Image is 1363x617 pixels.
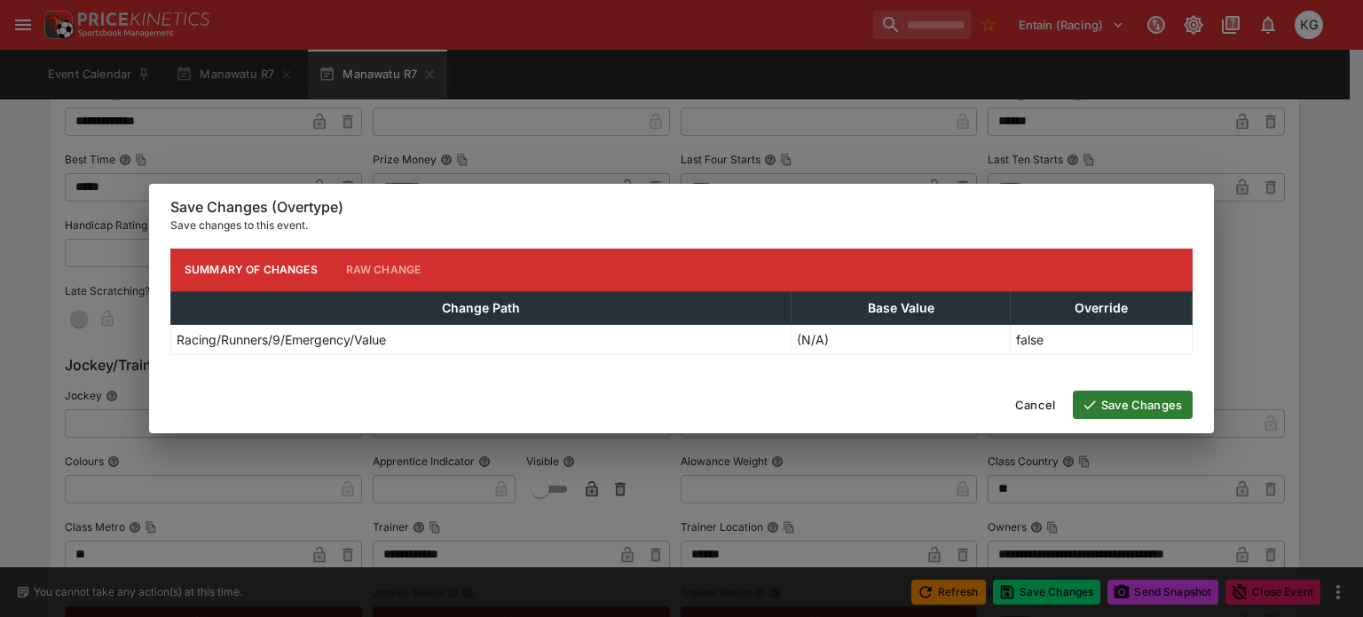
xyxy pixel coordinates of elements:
button: Summary of Changes [170,249,332,291]
td: (N/A) [792,324,1011,354]
h6: Save Changes (Overtype) [170,198,1193,217]
td: false [1011,324,1193,354]
th: Base Value [792,291,1011,324]
button: Cancel [1005,391,1066,419]
p: Racing/Runners/9/Emergency/Value [177,330,386,349]
th: Override [1011,291,1193,324]
th: Change Path [171,291,792,324]
button: Save Changes [1073,391,1193,419]
button: Raw Change [332,249,436,291]
p: Save changes to this event. [170,217,1193,234]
